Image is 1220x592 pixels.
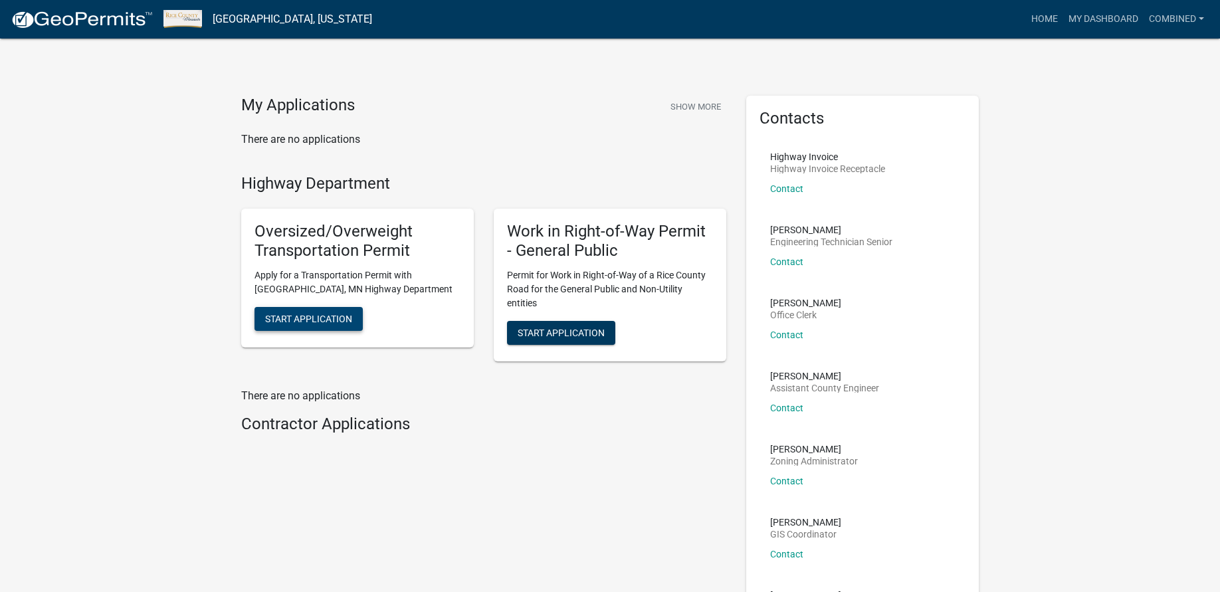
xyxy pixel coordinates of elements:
[770,298,841,308] p: [PERSON_NAME]
[770,403,803,413] a: Contact
[770,164,885,173] p: Highway Invoice Receptacle
[770,237,892,247] p: Engineering Technician Senior
[1063,7,1144,32] a: My Dashboard
[241,132,726,148] p: There are no applications
[507,222,713,260] h5: Work in Right-of-Way Permit - General Public
[241,388,726,404] p: There are no applications
[770,310,841,320] p: Office Clerk
[770,225,892,235] p: [PERSON_NAME]
[254,222,460,260] h5: Oversized/Overweight Transportation Permit
[1026,7,1063,32] a: Home
[770,330,803,340] a: Contact
[265,313,352,324] span: Start Application
[665,96,726,118] button: Show More
[213,8,372,31] a: [GEOGRAPHIC_DATA], [US_STATE]
[507,321,615,345] button: Start Application
[770,476,803,486] a: Contact
[770,549,803,559] a: Contact
[770,152,885,161] p: Highway Invoice
[770,383,879,393] p: Assistant County Engineer
[770,183,803,194] a: Contact
[760,109,966,128] h5: Contacts
[507,268,713,310] p: Permit for Work in Right-of-Way of a Rice County Road for the General Public and Non-Utility enti...
[241,415,726,439] wm-workflow-list-section: Contractor Applications
[254,307,363,331] button: Start Application
[241,415,726,434] h4: Contractor Applications
[518,327,605,338] span: Start Application
[770,456,858,466] p: Zoning Administrator
[241,174,726,193] h4: Highway Department
[770,256,803,267] a: Contact
[241,96,355,116] h4: My Applications
[770,371,879,381] p: [PERSON_NAME]
[254,268,460,296] p: Apply for a Transportation Permit with [GEOGRAPHIC_DATA], MN Highway Department
[770,518,841,527] p: [PERSON_NAME]
[770,530,841,539] p: GIS Coordinator
[770,444,858,454] p: [PERSON_NAME]
[1144,7,1209,32] a: COMBINED
[163,10,202,28] img: Rice County, Minnesota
